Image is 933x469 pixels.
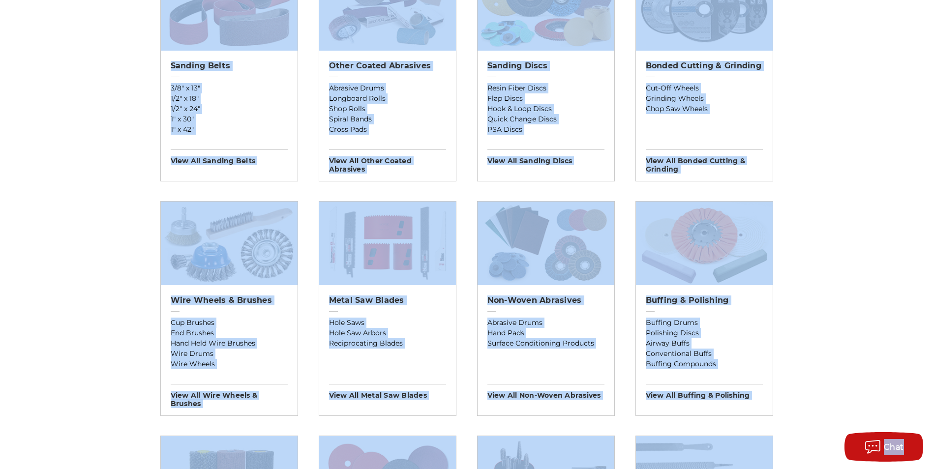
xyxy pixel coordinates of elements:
a: Buffing Compounds [646,359,763,369]
a: Chop Saw Wheels [646,104,763,114]
a: Grinding Wheels [646,93,763,104]
a: Wire Drums [171,349,288,359]
a: Spiral Bands [329,114,446,124]
h3: View All sanding belts [171,149,288,165]
a: Hole Saws [329,318,446,328]
h2: Wire Wheels & Brushes [171,295,288,305]
a: Surface Conditioning Products [487,338,604,349]
h3: View All wire wheels & brushes [171,384,288,408]
a: Resin Fiber Discs [487,83,604,93]
h2: Other Coated Abrasives [329,61,446,71]
a: Quick Change Discs [487,114,604,124]
a: Abrasive Drums [329,83,446,93]
a: Polishing Discs [646,328,763,338]
h3: View All non-woven abrasives [487,384,604,400]
h2: Bonded Cutting & Grinding [646,61,763,71]
a: 1" x 30" [171,114,288,124]
a: Cut-Off Wheels [646,83,763,93]
a: Hand Pads [487,328,604,338]
a: PSA Discs [487,124,604,135]
a: Hole Saw Arbors [329,328,446,338]
h2: Metal Saw Blades [329,295,446,305]
h2: Sanding Discs [487,61,604,71]
a: Flap Discs [487,93,604,104]
span: Chat [884,442,904,452]
a: 1/2" x 18" [171,93,288,104]
img: Wire Wheels & Brushes [161,202,298,285]
a: 1" x 42" [171,124,288,135]
a: Conventional Buffs [646,349,763,359]
a: Cross Pads [329,124,446,135]
img: Metal Saw Blades [319,202,456,285]
a: Airway Buffs [646,338,763,349]
a: Wire Wheels [171,359,288,369]
a: Reciprocating Blades [329,338,446,349]
h3: View All metal saw blades [329,384,446,400]
a: Cup Brushes [171,318,288,328]
button: Chat [844,432,923,462]
a: Hand Held Wire Brushes [171,338,288,349]
h2: Non-woven Abrasives [487,295,604,305]
h3: View All bonded cutting & grinding [646,149,763,174]
a: Shop Rolls [329,104,446,114]
a: Buffing Drums [646,318,763,328]
a: 3/8" x 13" [171,83,288,93]
a: Abrasive Drums [487,318,604,328]
h3: View All other coated abrasives [329,149,446,174]
img: Non-woven Abrasives [478,202,614,285]
h2: Sanding Belts [171,61,288,71]
h3: View All buffing & polishing [646,384,763,400]
img: Buffing & Polishing [636,202,773,285]
h2: Buffing & Polishing [646,295,763,305]
a: End Brushes [171,328,288,338]
a: Hook & Loop Discs [487,104,604,114]
h3: View All sanding discs [487,149,604,165]
a: Longboard Rolls [329,93,446,104]
a: 1/2" x 24" [171,104,288,114]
